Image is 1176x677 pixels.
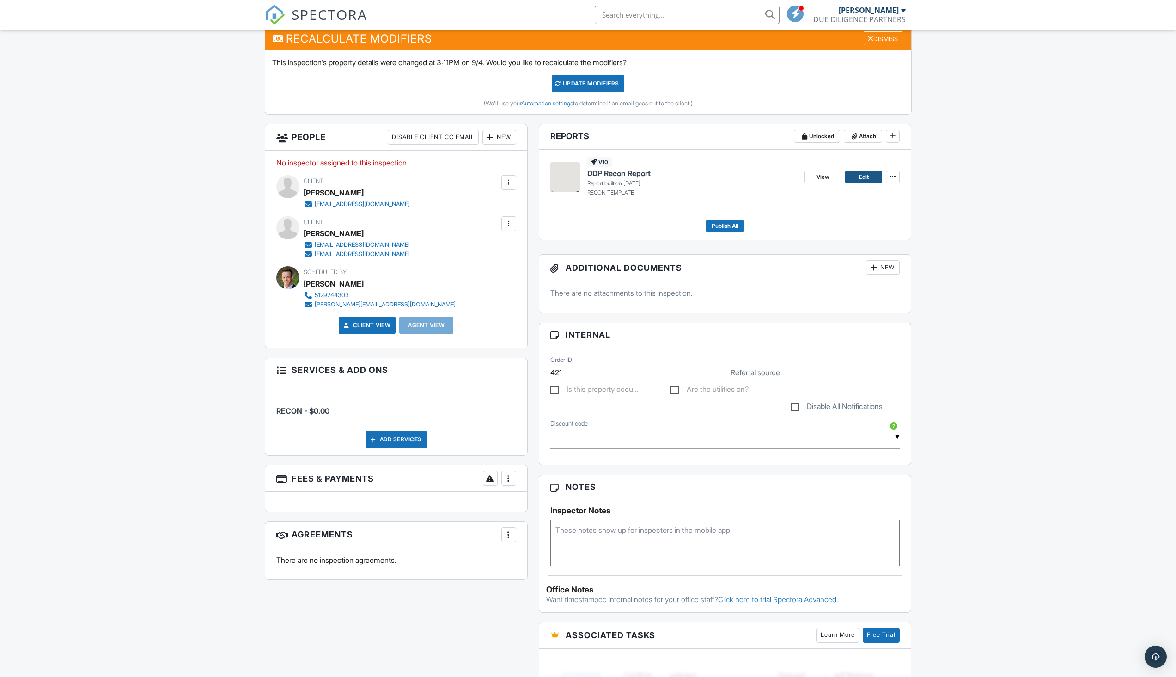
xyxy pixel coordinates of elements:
[265,5,285,25] img: The Best Home Inspection Software - Spectora
[550,288,900,298] p: There are no attachments to this inspection.
[304,186,364,200] div: [PERSON_NAME]
[304,300,456,309] a: [PERSON_NAME][EMAIL_ADDRESS][DOMAIN_NAME]
[276,389,516,423] li: Service: RECON
[866,260,900,275] div: New
[791,402,883,414] label: Disable All Notifications
[304,291,456,300] a: 5129244303
[315,201,410,208] div: [EMAIL_ADDRESS][DOMAIN_NAME]
[315,292,349,299] div: 5129244303
[304,240,410,250] a: [EMAIL_ADDRESS][DOMAIN_NAME]
[863,628,900,643] a: Free Trial
[276,158,516,168] p: No inspector assigned to this inspection
[552,75,624,92] div: UPDATE Modifiers
[546,594,904,604] p: Want timestamped internal notes for your office staff?
[521,100,573,107] a: Automation settings
[342,321,391,330] a: Client View
[276,406,329,415] span: RECON - $0.00
[816,628,859,643] a: Learn More
[304,177,323,184] span: Client
[595,6,780,24] input: Search everything...
[718,595,838,604] a: Click here to trial Spectora Advanced.
[670,385,749,396] label: Are the utilities on?
[304,268,347,275] span: Scheduled By
[539,255,911,281] h3: Additional Documents
[366,431,427,448] div: Add Services
[304,250,410,259] a: [EMAIL_ADDRESS][DOMAIN_NAME]
[304,277,364,291] div: [PERSON_NAME]
[265,465,527,492] h3: Fees & Payments
[265,358,527,382] h3: Services & Add ons
[546,585,904,594] div: Office Notes
[292,5,367,24] span: SPECTORA
[550,420,588,428] label: Discount code
[315,241,410,249] div: [EMAIL_ADDRESS][DOMAIN_NAME]
[315,301,456,308] div: [PERSON_NAME][EMAIL_ADDRESS][DOMAIN_NAME]
[1145,646,1167,668] div: Open Intercom Messenger
[304,200,410,209] a: [EMAIL_ADDRESS][DOMAIN_NAME]
[731,367,780,378] label: Referral source
[539,475,911,499] h3: Notes
[482,130,516,145] div: New
[265,522,527,548] h3: Agreements
[265,12,367,32] a: SPECTORA
[304,219,323,226] span: Client
[265,27,911,50] h3: Recalculate Modifiers
[550,356,572,364] label: Order ID
[864,31,902,46] div: Dismiss
[550,385,639,396] label: Is this property occupied?
[550,506,900,515] h5: Inspector Notes
[265,124,527,151] h3: People
[272,100,904,107] div: (We'll use your to determine if an email goes out to the client.)
[265,50,911,114] div: This inspection's property details were changed at 3:11PM on 9/4. Would you like to recalculate t...
[813,15,906,24] div: DUE DILIGENCE PARTNERS
[839,6,899,15] div: [PERSON_NAME]
[539,323,911,347] h3: Internal
[304,226,364,240] div: [PERSON_NAME]
[315,250,410,258] div: [EMAIL_ADDRESS][DOMAIN_NAME]
[388,130,479,145] div: Disable Client CC Email
[566,629,655,641] span: Associated Tasks
[276,555,516,565] p: There are no inspection agreements.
